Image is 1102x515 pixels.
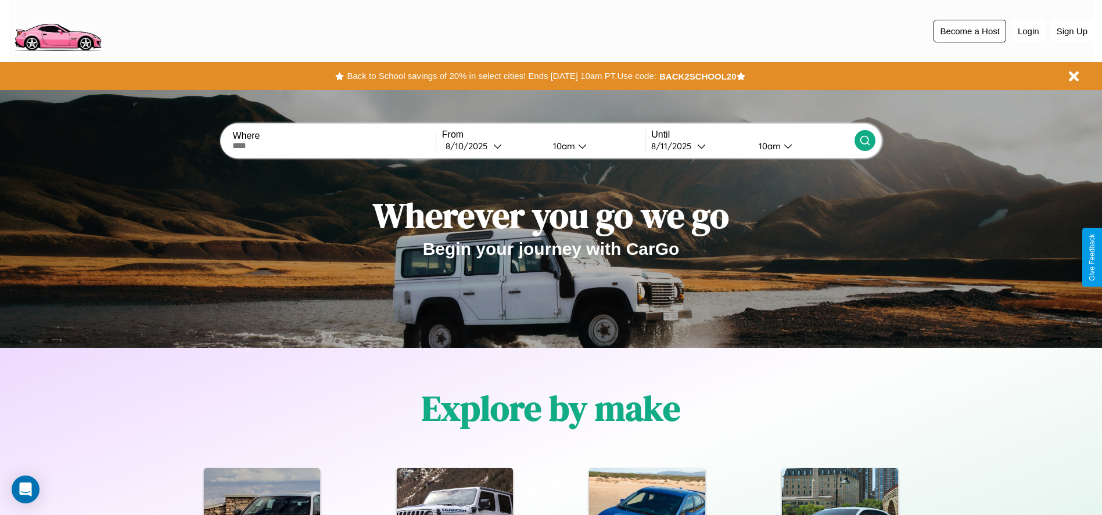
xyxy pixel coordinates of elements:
[1088,234,1096,281] div: Give Feedback
[422,384,680,432] h1: Explore by make
[544,140,645,152] button: 10am
[1012,20,1045,42] button: Login
[753,141,784,152] div: 10am
[934,20,1006,42] button: Become a Host
[547,141,578,152] div: 10am
[9,6,106,54] img: logo
[749,140,855,152] button: 10am
[344,68,659,84] button: Back to School savings of 20% in select cities! Ends [DATE] 10am PT.Use code:
[651,141,697,152] div: 8 / 11 / 2025
[1051,20,1093,42] button: Sign Up
[446,141,493,152] div: 8 / 10 / 2025
[659,71,737,81] b: BACK2SCHOOL20
[232,131,435,141] label: Where
[442,140,544,152] button: 8/10/2025
[442,129,645,140] label: From
[12,476,40,503] div: Open Intercom Messenger
[651,129,854,140] label: Until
